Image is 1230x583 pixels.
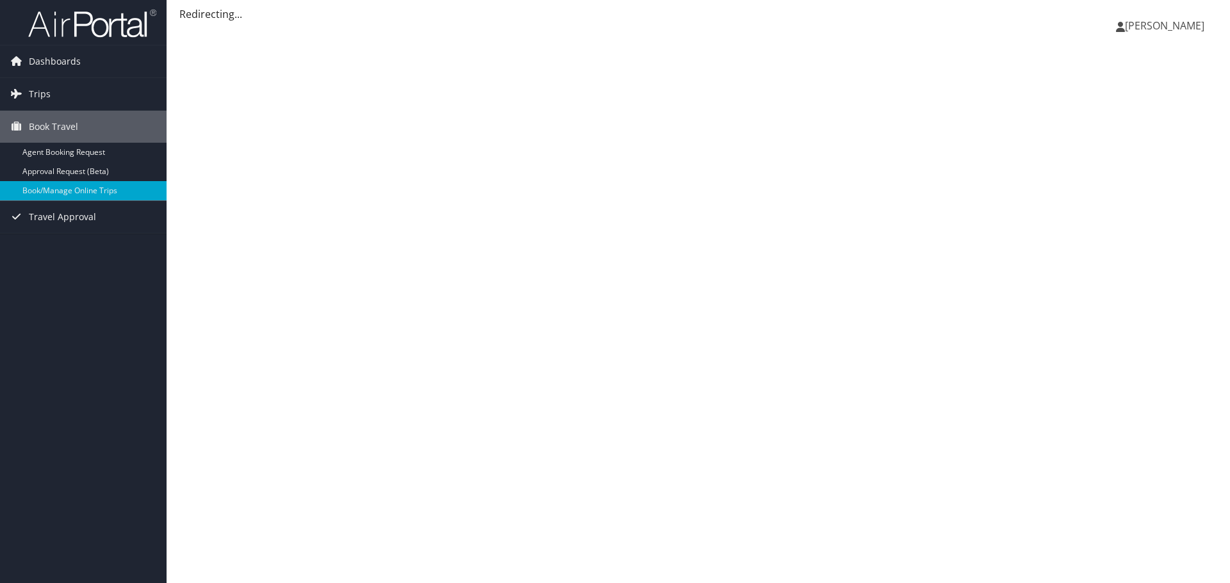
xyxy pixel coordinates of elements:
[29,45,81,77] span: Dashboards
[179,6,1217,22] div: Redirecting...
[29,111,78,143] span: Book Travel
[29,201,96,233] span: Travel Approval
[29,78,51,110] span: Trips
[1125,19,1204,33] span: [PERSON_NAME]
[28,8,156,38] img: airportal-logo.png
[1116,6,1217,45] a: [PERSON_NAME]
